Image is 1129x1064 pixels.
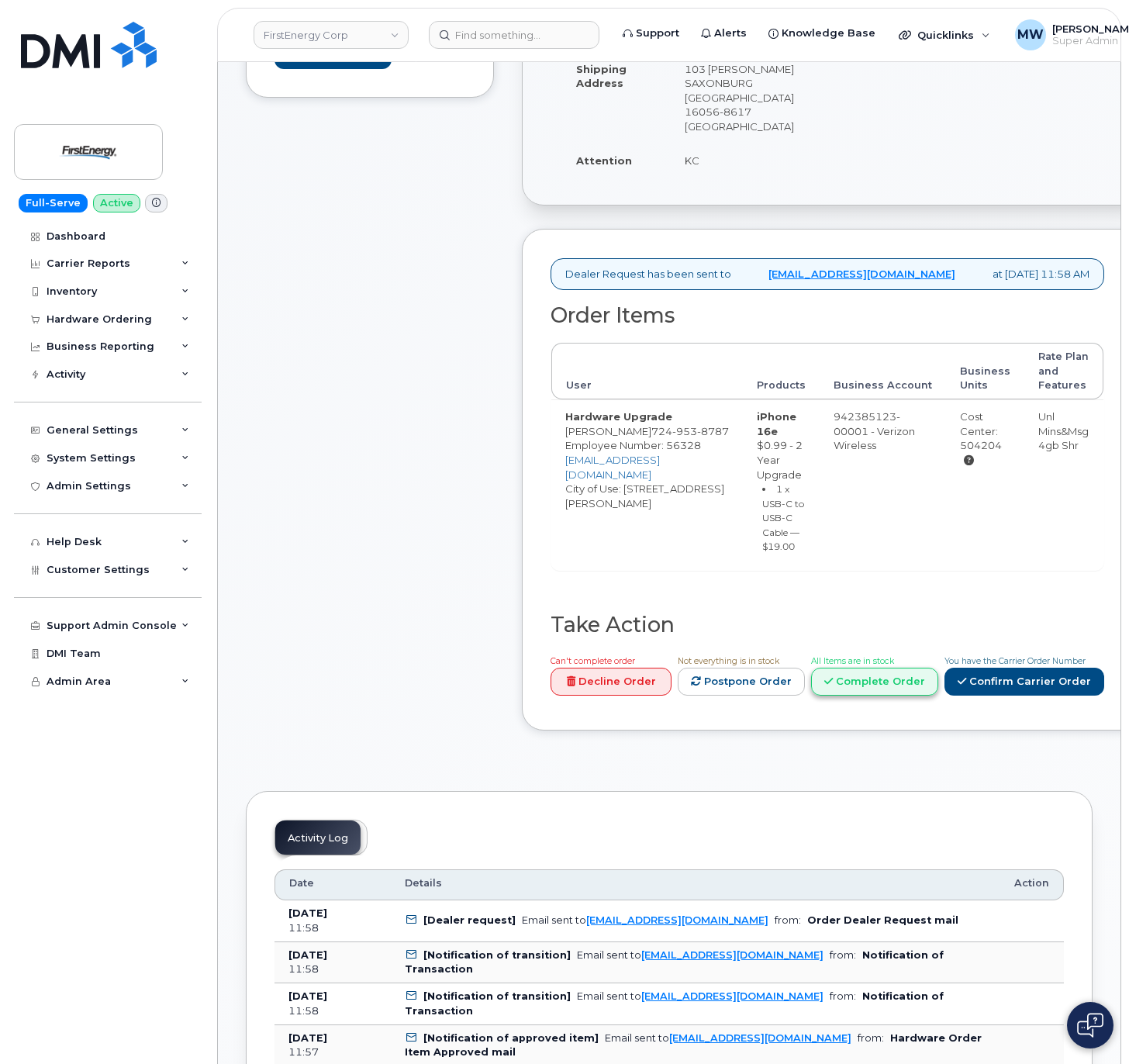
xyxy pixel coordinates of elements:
[288,1045,377,1059] div: 11:57
[423,1032,599,1044] b: [Notification of approved item]
[944,656,1086,666] span: You have the Carrier Order Number
[423,949,571,961] b: [Notification of transition]
[830,949,856,961] span: from:
[757,410,796,437] strong: iPhone 16e
[551,399,743,570] td: [PERSON_NAME] City of Use: [STREET_ADDRESS][PERSON_NAME]
[768,267,955,282] a: [EMAIL_ADDRESS][DOMAIN_NAME]
[288,962,377,976] div: 11:58
[423,914,516,926] b: [Dealer request]
[858,1032,884,1044] span: from:
[586,914,768,926] a: [EMAIL_ADDRESS][DOMAIN_NAME]
[671,143,822,178] td: KC
[758,18,886,49] a: Knowledge Base
[743,399,820,570] td: $0.99 - 2 Year Upgrade
[288,1004,377,1018] div: 11:58
[254,21,409,49] a: FirstEnergy Corp
[714,26,747,41] span: Alerts
[288,949,327,961] b: [DATE]
[289,876,314,890] span: Date
[641,949,823,961] a: [EMAIL_ADDRESS][DOMAIN_NAME]
[636,26,679,41] span: Support
[672,425,697,437] span: 953
[944,668,1104,696] a: Confirm Carrier Order
[697,425,729,437] span: 8787
[576,63,627,90] strong: Shipping Address
[811,656,894,666] span: All Items are in stock
[807,914,958,926] b: Order Dealer Request mail
[762,483,804,552] small: 1 x USB-C to USB-C Cable — $19.00
[690,18,758,49] a: Alerts
[565,439,701,451] span: Employee Number: 56328
[1024,399,1103,570] td: Unl Mins&Msg 4gb Shr
[1024,343,1103,399] th: Rate Plan and Features
[1000,869,1064,900] th: Action
[551,304,1104,327] h2: Order Items
[775,914,801,926] span: from:
[288,990,327,1002] b: [DATE]
[577,949,823,961] div: Email sent to
[429,21,599,49] input: Find something...
[743,343,820,399] th: Products
[820,399,946,570] td: 942385123-00001 - Verizon Wireless
[1077,1013,1103,1038] img: Open chat
[576,154,632,167] strong: Attention
[605,1032,851,1044] div: Email sent to
[565,410,672,423] strong: Hardware Upgrade
[820,343,946,399] th: Business Account
[551,656,635,666] span: Can't complete order
[551,668,672,696] a: Decline Order
[671,52,822,143] td: 103 [PERSON_NAME] SAXONBURG [GEOGRAPHIC_DATA] 16056-8617 [GEOGRAPHIC_DATA]
[946,343,1024,399] th: Business Units
[641,990,823,1002] a: [EMAIL_ADDRESS][DOMAIN_NAME]
[551,613,1104,637] h2: Take Action
[669,1032,851,1044] a: [EMAIL_ADDRESS][DOMAIN_NAME]
[551,343,743,399] th: User
[782,26,875,41] span: Knowledge Base
[651,425,729,437] span: 724
[405,990,944,1016] b: Notification of Transaction
[565,454,660,481] a: [EMAIL_ADDRESS][DOMAIN_NAME]
[678,668,805,696] a: Postpone Order
[1017,26,1044,44] span: MW
[288,921,377,935] div: 11:58
[522,914,768,926] div: Email sent to
[678,656,779,666] span: Not everything is in stock
[917,29,974,41] span: Quicklinks
[288,1032,327,1044] b: [DATE]
[423,990,571,1002] b: [Notification of transition]
[577,990,823,1002] div: Email sent to
[551,258,1104,290] div: Dealer Request has been sent to at [DATE] 11:58 AM
[830,990,856,1002] span: from:
[288,907,327,919] b: [DATE]
[405,876,442,890] span: Details
[888,19,1001,50] div: Quicklinks
[811,668,938,696] a: Complete Order
[612,18,690,49] a: Support
[960,409,1010,467] div: Cost Center: 504204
